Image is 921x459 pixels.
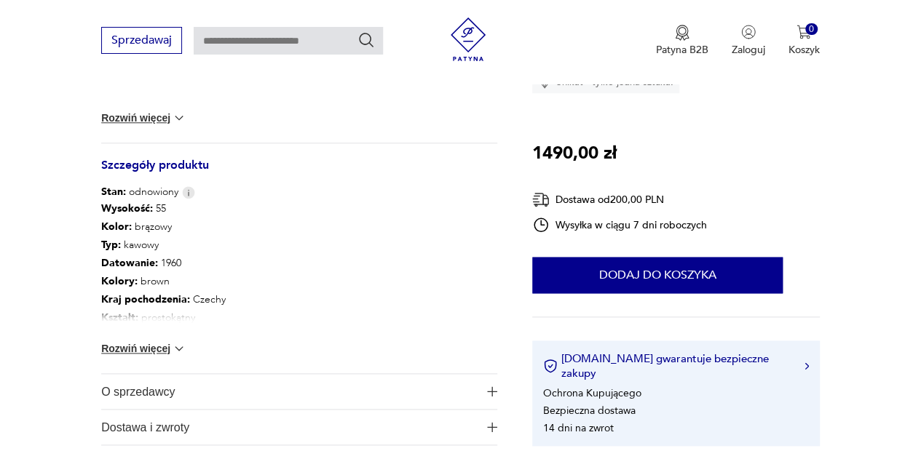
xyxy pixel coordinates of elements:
[656,25,708,57] button: Patyna B2B
[532,257,783,293] button: Dodaj do koszyka
[797,25,811,39] img: Ikona koszyka
[487,386,497,396] img: Ikona plusa
[101,410,497,444] button: Ikona plusaDostawa i zwroty
[172,111,186,125] img: chevron down
[101,308,334,327] p: prostokątny
[182,186,195,199] img: Info icon
[543,420,614,434] li: 14 dni na zwrot
[101,36,182,47] a: Sprzedawaj
[101,274,138,288] b: Kolory :
[101,238,121,252] b: Typ :
[543,359,558,373] img: Ikona certyfikatu
[101,185,126,199] b: Stan:
[543,403,636,417] li: Bezpieczna dostawa
[675,25,689,41] img: Ikona medalu
[101,410,478,444] span: Dostawa i zwroty
[788,25,820,57] button: 0Koszyk
[101,272,334,290] p: brown
[656,25,708,57] a: Ikona medaluPatyna B2B
[101,254,334,272] p: 1960
[741,25,756,39] img: Ikonka użytkownika
[805,362,809,370] img: Ikona strzałki w prawo
[732,25,765,57] button: Zaloguj
[788,43,820,57] p: Koszyk
[101,161,497,185] h3: Szczegóły produktu
[101,256,158,270] b: Datowanie :
[532,216,707,234] div: Wysyłka w ciągu 7 dni roboczych
[101,311,138,324] b: Kształt :
[101,236,334,254] p: kawowy
[805,23,818,36] div: 0
[101,374,478,409] span: O sprzedawcy
[357,31,375,49] button: Szukaj
[101,185,178,199] span: odnowiony
[101,201,153,215] b: Wysokość :
[732,43,765,57] p: Zaloguj
[172,341,186,356] img: chevron down
[101,290,334,308] p: Czechy
[532,140,617,167] p: 1490,00 zł
[543,351,809,380] button: [DOMAIN_NAME] gwarantuje bezpieczne zakupy
[101,292,190,306] b: Kraj pochodzenia :
[101,111,186,125] button: Rozwiń więcej
[101,374,497,409] button: Ikona plusaO sprzedawcy
[101,199,334,217] p: 55
[101,220,132,234] b: Kolor:
[532,191,550,209] img: Ikona dostawy
[446,17,490,61] img: Patyna - sklep z meblami i dekoracjami vintage
[101,341,186,356] button: Rozwiń więcej
[532,191,707,209] div: Dostawa od 200,00 PLN
[101,27,182,54] button: Sprzedawaj
[656,43,708,57] p: Patyna B2B
[543,386,641,399] li: Ochrona Kupującego
[487,422,497,432] img: Ikona plusa
[101,217,334,236] p: brązowy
